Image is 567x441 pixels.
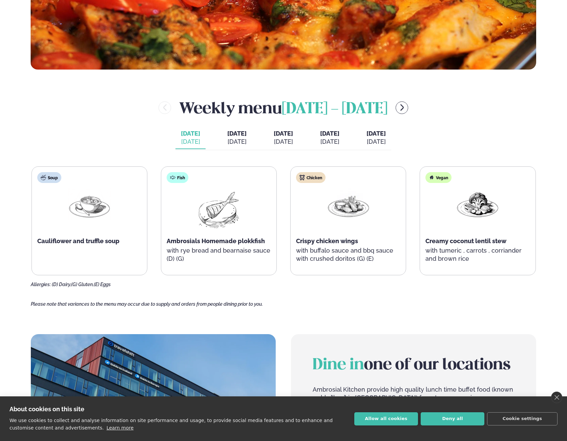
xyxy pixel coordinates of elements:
[313,358,364,373] span: Dine in
[421,412,484,425] button: Deny all
[222,127,252,149] button: [DATE] [DATE]
[159,101,171,114] button: menu-btn-left
[167,172,188,183] div: Fish
[274,138,293,146] div: [DATE]
[9,418,333,431] p: We use cookies to collect and analyse information on site performance and usage, to provide socia...
[487,412,558,425] button: Cookie settings
[31,301,263,307] span: Please note that variances to the menu may occur due to supply and orders from people dining prio...
[320,138,339,146] div: [DATE]
[37,237,120,245] span: Cauliflower and truffle soup
[227,138,247,146] div: [DATE]
[106,425,133,431] a: Learn more
[425,237,506,245] span: Creamy coconut lentil stew
[366,130,386,137] span: [DATE]
[227,130,247,137] span: [DATE]
[354,412,418,425] button: Allow all cookies
[31,282,51,287] span: Allergies:
[551,392,562,403] a: close
[181,138,200,146] div: [DATE]
[274,130,293,137] span: [DATE]
[282,102,387,117] span: [DATE] - [DATE]
[197,188,240,232] img: fish.png
[175,127,206,149] button: [DATE] [DATE]
[268,127,298,149] button: [DATE] [DATE]
[299,175,305,180] img: chicken.svg
[52,282,71,287] span: (D) Dairy,
[296,237,358,245] span: Crispy chicken wings
[327,188,370,220] img: Chicken-wings-legs.png
[94,282,111,287] span: (E) Eggs
[313,386,514,426] p: Ambrosial Kitchen provide high quality lunch time buffet food (known as hlaðborð in [GEOGRAPHIC_D...
[181,130,200,138] span: [DATE]
[68,188,111,220] img: Soup.png
[396,101,408,114] button: menu-btn-right
[37,172,61,183] div: Soup
[315,127,345,149] button: [DATE] [DATE]
[425,172,451,183] div: Vegan
[456,188,499,220] img: Vegan.png
[167,237,265,245] span: Ambrosials Homemade plokkfish
[320,130,339,137] span: [DATE]
[296,247,400,263] p: with buffalo sauce and bbq sauce with crushed doritos (G) (E)
[425,247,530,263] p: with tumeric , carrots , corriander and brown rice
[429,175,434,180] img: Vegan.svg
[170,175,175,180] img: fish.svg
[296,172,325,183] div: Chicken
[361,127,391,149] button: [DATE] [DATE]
[313,356,514,375] h2: one of our locations
[41,175,46,180] img: soup.svg
[366,138,386,146] div: [DATE]
[167,247,271,263] p: with rye bread and bearnaise sauce (D) (G)
[71,282,94,287] span: (G) Gluten,
[179,97,387,119] h2: Weekly menu
[9,405,84,413] strong: About cookies on this site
